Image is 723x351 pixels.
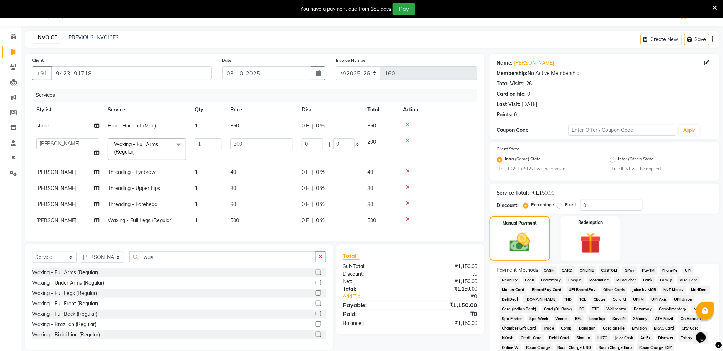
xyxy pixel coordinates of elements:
span: 0 % [316,185,325,192]
span: Card M [611,295,628,304]
a: INVOICE [34,31,60,44]
span: City Card [679,324,701,332]
th: Disc [297,102,363,118]
label: Manual Payment [503,220,537,226]
div: Name: [497,59,513,67]
span: UPI Axis [649,295,669,304]
button: +91 [32,66,52,80]
span: Venmo [554,315,570,323]
button: Create New [641,34,682,45]
span: MyT Money [661,286,686,294]
span: Total [343,252,360,260]
span: Spa Week [527,315,551,323]
span: Card on File [601,324,627,332]
span: 350 [367,122,376,129]
span: [PERSON_NAME] [36,201,76,207]
div: Total Visits: [497,80,525,87]
span: PayTM [640,266,657,275]
span: 1 [195,122,198,129]
span: CASH [541,266,557,275]
span: BFL [573,315,584,323]
th: Qty [190,102,226,118]
span: BTC [590,305,601,313]
span: 0 F [302,185,309,192]
th: Service [103,102,190,118]
div: [DATE] [522,101,538,108]
img: _gift.svg [574,230,608,256]
span: LUZO [595,334,610,342]
div: No Active Membership [497,70,712,77]
div: ₹1,150.00 [410,285,483,293]
a: Add Tip [338,293,422,300]
span: Jazz Cash [613,334,636,342]
span: Card (DL Bank) [542,305,575,313]
span: | [312,201,313,208]
span: 0 F [302,122,309,130]
span: 0 F [302,201,309,208]
input: Search or Scan [129,251,316,262]
span: NearBuy [500,276,520,284]
a: [PERSON_NAME] [514,59,554,67]
span: 0 % [316,169,325,176]
span: CARD [560,266,575,275]
th: Total [363,102,399,118]
span: | [312,185,313,192]
span: Complimentary [657,305,689,313]
span: Visa Card [677,276,700,284]
span: Cheque [566,276,584,284]
span: Juice by MCB [630,286,658,294]
div: Card on file: [497,90,526,98]
div: ₹1,150.00 [410,320,483,327]
div: Last Visit: [497,101,521,108]
div: ₹0 [422,293,483,300]
span: AmEx [638,334,653,342]
span: 0 F [302,169,309,176]
span: [DOMAIN_NAME] [523,295,559,304]
span: 500 [230,217,239,224]
span: | [312,217,313,224]
span: 350 [230,122,239,129]
iframe: chat widget [693,322,716,344]
div: Waxing - Under Arms (Regular) [32,279,104,287]
div: ₹0 [410,270,483,278]
div: Waxing - Brazilian (Regular) [32,321,96,328]
span: Comp [559,324,574,332]
div: Service Total: [497,189,529,197]
span: 0 F [302,217,309,224]
span: UPI Union [672,295,694,304]
label: Intra (Same) State [505,156,541,164]
div: Waxing - Full Front (Regular) [32,300,98,307]
div: 26 [526,80,532,87]
span: Tabby [679,334,695,342]
button: Save [684,34,709,45]
img: _cash.svg [503,231,536,254]
span: Other Cards [601,286,627,294]
button: Pay [393,3,415,15]
span: BharatPay [539,276,564,284]
span: Donation [577,324,598,332]
span: % [355,140,359,148]
span: Wellnessta [604,305,629,313]
span: Payment Methods [497,266,539,274]
span: 1 [195,185,198,191]
button: Apply [679,125,699,136]
th: Action [399,102,477,118]
span: LoanTap [587,315,607,323]
span: | [329,140,330,148]
span: | [312,122,313,130]
div: Waxing - Full Back (Regular) [32,310,97,318]
span: F [323,140,326,148]
span: 500 [367,217,376,224]
span: 30 [367,201,373,207]
div: ₹1,150.00 [410,263,483,270]
span: MosamBee [587,276,611,284]
span: Razorpay [632,305,654,313]
span: Credit Card [519,334,544,342]
span: MI Voucher [614,276,638,284]
div: 0 [528,90,530,98]
span: Threading - Forehead [108,201,157,207]
span: BRAC Card [652,324,677,332]
span: Master Card [500,286,527,294]
div: You have a payment due from 181 days [300,5,391,13]
div: Waxing - Bikini Line (Regular) [32,331,100,339]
